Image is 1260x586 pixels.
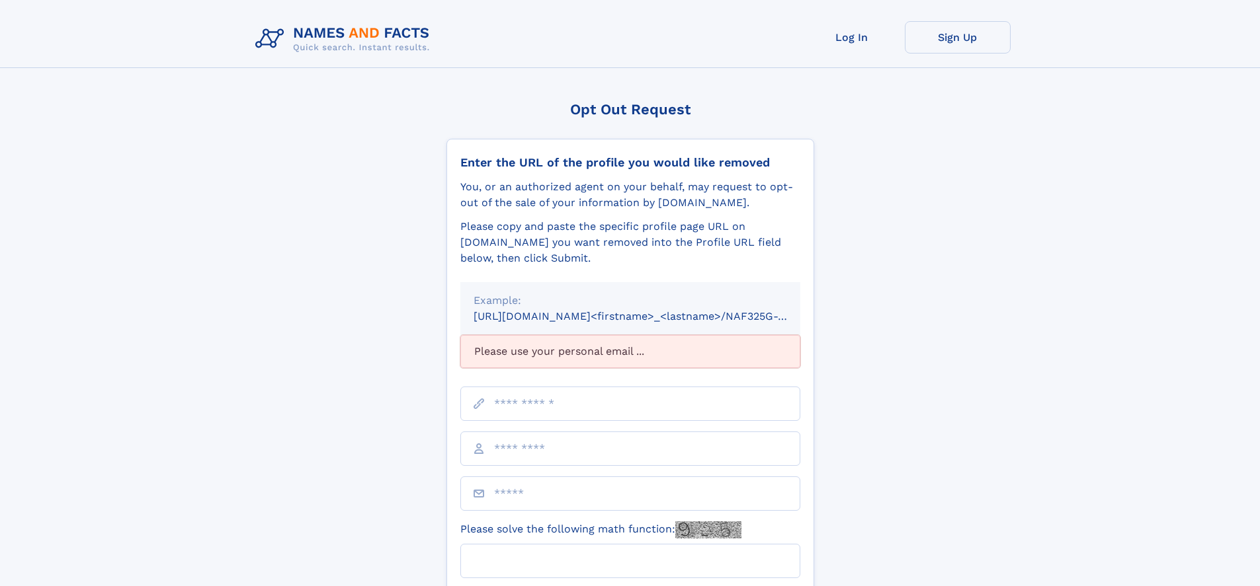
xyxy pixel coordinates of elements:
img: Logo Names and Facts [250,21,441,57]
a: Sign Up [905,21,1011,54]
div: Example: [474,293,787,309]
small: [URL][DOMAIN_NAME]<firstname>_<lastname>/NAF325G-xxxxxxxx [474,310,825,322]
div: You, or an authorized agent on your behalf, may request to opt-out of the sale of your informatio... [460,179,800,211]
div: Please copy and paste the specific profile page URL on [DOMAIN_NAME] you want removed into the Pr... [460,219,800,266]
a: Log In [799,21,905,54]
div: Opt Out Request [446,101,814,118]
div: Please use your personal email ... [460,335,800,368]
div: Enter the URL of the profile you would like removed [460,155,800,170]
label: Please solve the following math function: [460,521,741,538]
